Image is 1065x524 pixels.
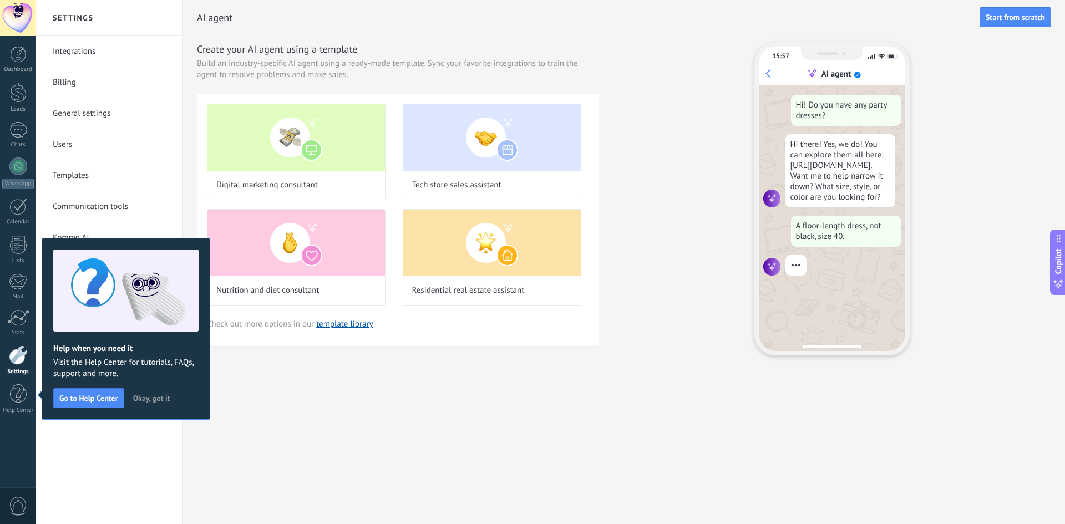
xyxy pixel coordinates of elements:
[36,191,182,222] li: Communication tools
[133,394,170,402] span: Okay, got it
[403,104,581,171] img: Tech store sales assistant
[2,368,34,375] div: Settings
[1053,248,1064,274] span: Copilot
[53,160,171,191] a: Templates
[773,52,789,60] div: 15:57
[2,141,34,149] div: Chats
[791,216,901,247] div: A floor-length dress, not black, size 40.
[53,36,171,67] a: Integrations
[2,66,34,73] div: Dashboard
[197,7,980,29] h2: AI agent
[53,191,171,222] a: Communication tools
[216,285,319,296] span: Nutrition and diet consultant
[36,129,182,160] li: Users
[980,7,1051,27] button: Start from scratch
[821,69,851,79] div: AI agent
[53,357,199,379] span: Visit the Help Center for tutorials, FAQs, support and more.
[2,257,34,264] div: Lists
[53,343,199,354] h2: Help when you need it
[207,104,385,171] img: Digital marketing consultant
[197,42,599,56] h3: Create your AI agent using a template
[36,222,182,253] li: Kommo AI
[763,258,781,276] img: agent icon
[53,98,171,129] a: General settings
[2,329,34,337] div: Stats
[53,129,171,160] a: Users
[986,13,1045,21] span: Start from scratch
[59,394,118,402] span: Go to Help Center
[36,98,182,129] li: General settings
[403,210,581,276] img: Residential real estate assistant
[36,67,182,98] li: Billing
[785,134,895,207] div: Hi there! Yes, we do! You can explore them all here: [URL][DOMAIN_NAME]. Want me to help narrow i...
[2,179,34,189] div: WhatsApp
[53,67,171,98] a: Billing
[412,180,501,191] span: Tech store sales assistant
[207,319,373,329] span: Check out more options in our
[412,285,525,296] span: Residential real estate assistant
[2,106,34,113] div: Leads
[36,36,182,67] li: Integrations
[316,319,373,329] a: template library
[207,210,385,276] img: Nutrition and diet consultant
[36,160,182,191] li: Templates
[763,190,781,207] img: agent icon
[128,390,175,406] button: Okay, got it
[2,218,34,226] div: Calendar
[197,58,599,80] span: Build an industry-specific AI agent using a ready-made template. Sync your favorite integrations ...
[2,407,34,414] div: Help Center
[53,222,171,253] a: Kommo AI
[53,388,124,408] button: Go to Help Center
[791,95,901,126] div: Hi! Do you have any party dresses?
[216,180,318,191] span: Digital marketing consultant
[2,293,34,301] div: Mail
